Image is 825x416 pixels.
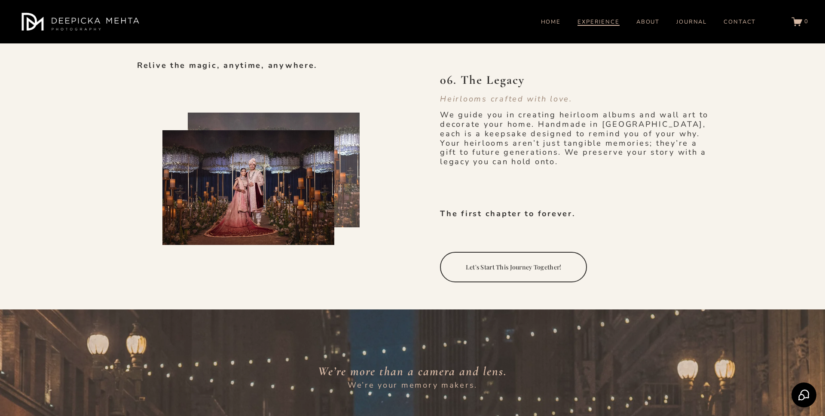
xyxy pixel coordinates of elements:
[676,19,707,26] span: JOURNAL
[724,18,756,26] a: CONTACT
[791,16,809,27] a: 0 items in cart
[318,364,507,379] em: We’re more than a camera and lens.
[440,73,525,87] strong: 06. The Legacy
[636,18,660,26] a: ABOUT
[577,18,620,26] a: EXPERIENCE
[16,6,144,37] img: Austin Wedding Photographer - Deepicka Mehta Photography &amp; Cinematography
[541,18,561,26] a: HOME
[440,252,587,282] a: Let's Start This Journey Together!
[137,60,318,70] strong: Relive the magic, anytime, anywhere.
[440,110,713,167] p: We guide you in creating heirloom albums and wall art to decorate your home. Handmade in [GEOGRAP...
[440,208,575,219] strong: The first chapter to forever.
[804,18,809,25] span: 0
[440,94,572,104] em: Heirlooms crafted with love.
[676,18,707,26] a: folder dropdown
[348,380,477,390] span: We’re your memory makers.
